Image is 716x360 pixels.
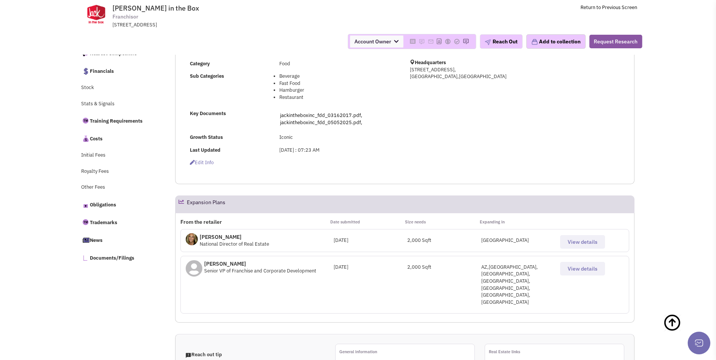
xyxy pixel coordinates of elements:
b: Headquarters [415,59,446,66]
p: Date submitted [330,218,405,226]
div: [GEOGRAPHIC_DATA] [481,237,555,244]
img: Please add to your accounts [445,38,451,45]
img: icon-collection-lavender.png [531,38,538,45]
a: Back To Top [663,306,701,355]
img: Please add to your accounts [419,38,425,45]
a: Training Requirements [77,113,160,129]
img: IHR7sMTAuUGwCSlYjPL-cQ.jpg [186,233,198,245]
span: Senior VP of Franchise and Corporate Development [204,268,316,274]
p: Real Estate links [489,348,624,355]
div: [DATE] [334,264,408,271]
a: Return to Previous Screen [580,4,637,11]
p: Size needs [405,218,480,226]
p: [STREET_ADDRESS], [GEOGRAPHIC_DATA],[GEOGRAPHIC_DATA] [410,66,587,80]
a: Stats & Signals [77,97,160,111]
button: View details [560,235,605,249]
b: Last Updated [190,147,220,153]
a: Stock [77,81,160,95]
b: Key Documents [190,110,226,117]
a: Royalty Fees [77,165,160,179]
span: Edit info [190,159,214,166]
button: Request Research [589,35,642,48]
span: Account Owner [350,35,403,48]
span: National Director of Real Estate [200,241,269,247]
li: Restaurant [279,94,395,101]
a: Documents/Filings [77,250,160,266]
img: Please add to your accounts [428,38,434,45]
b: Sub Categories [190,73,224,79]
button: View details [560,262,605,275]
a: Other Fees [77,180,160,195]
p: [PERSON_NAME] [204,260,316,268]
img: Please add to your accounts [463,38,469,45]
div: 2,000 Sqft [407,237,481,244]
b: Category [190,60,210,67]
img: plane.png [485,39,491,45]
div: [DATE] : 07:23 AM [274,147,400,154]
p: From the retailer [180,218,330,226]
b: Growth Status [190,134,223,140]
p: General information [339,348,474,355]
img: Please add to your accounts [454,38,460,45]
h2: Expansion Plans [187,196,225,212]
li: Hamburger [279,87,395,94]
div: AZ,[GEOGRAPHIC_DATA],[GEOGRAPHIC_DATA],[GEOGRAPHIC_DATA],[GEOGRAPHIC_DATA],[GEOGRAPHIC_DATA],[GEO... [481,264,555,306]
li: Beverage [279,73,395,80]
p: [PERSON_NAME] [200,233,269,241]
a: jackintheboxinc_fdd_05052025.pdf, [280,119,362,126]
div: [DATE] [334,237,408,244]
span: Reach out tip [185,351,222,358]
li: Fast Food [279,80,395,87]
a: Initial Fees [77,148,160,163]
span: Franchisor [112,13,138,21]
span: View details [568,238,597,245]
p: Expanding in [480,218,554,226]
a: Trademarks [77,214,160,230]
div: [STREET_ADDRESS] [112,22,309,29]
a: jackintheboxinc_fdd_03162017.pdf, [280,112,362,118]
a: Costs [77,131,160,146]
div: Food [274,60,400,68]
span: [PERSON_NAME] in the Box [112,4,199,12]
button: Add to collection [526,34,585,49]
div: Iconic [274,134,400,141]
button: Reach Out [480,34,522,49]
a: News [77,232,160,248]
div: 2,000 Sqft [407,264,481,271]
span: View details [568,265,597,272]
a: Obligations [77,197,160,212]
a: Financials [77,63,160,79]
